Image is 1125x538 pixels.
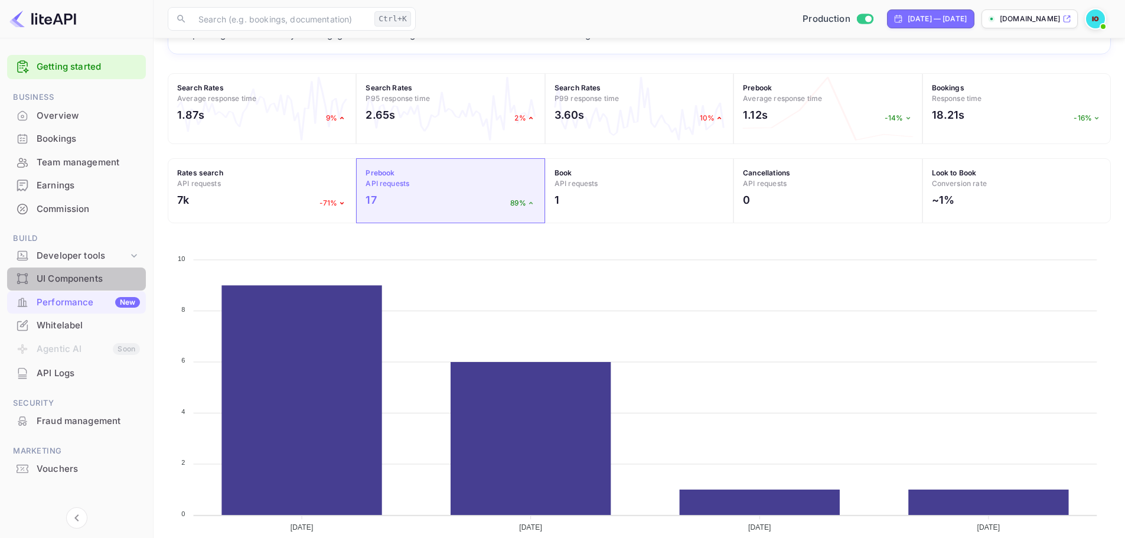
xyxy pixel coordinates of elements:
div: Overview [7,105,146,128]
div: [DATE] — [DATE] [908,14,967,24]
a: Whitelabel [7,314,146,336]
div: Commission [7,198,146,221]
span: API requests [177,179,221,188]
span: API requests [555,179,598,188]
tspan: 6 [181,357,185,364]
tspan: 4 [181,408,185,415]
tspan: 0 [181,510,185,517]
span: Build [7,232,146,245]
div: Developer tools [37,249,128,263]
div: UI Components [37,272,140,286]
h2: 17 [366,192,376,208]
strong: Search Rates [366,83,412,92]
p: -16% [1074,113,1101,123]
p: [DOMAIN_NAME] [1000,14,1060,24]
span: API requests [366,179,409,188]
div: Earnings [7,174,146,197]
tspan: [DATE] [977,523,1000,532]
div: Fraud management [7,410,146,433]
p: 10% [700,113,724,123]
button: Collapse navigation [66,507,87,529]
div: Ctrl+K [374,11,411,27]
a: Bookings [7,128,146,149]
a: Getting started [37,60,140,74]
span: Business [7,91,146,104]
span: Production [803,12,850,26]
div: API Logs [37,367,140,380]
span: Average response time [177,94,256,103]
p: 9% [326,113,347,123]
tspan: 2 [181,459,185,466]
strong: Bookings [932,83,964,92]
strong: Prebook [743,83,772,92]
strong: Prebook [366,168,394,177]
p: -71% [319,198,347,208]
p: 89% [510,198,535,208]
span: Response time [932,94,982,103]
tspan: [DATE] [748,523,771,532]
h2: 1.87s [177,107,204,123]
div: Click to change the date range period [887,9,974,28]
div: Team management [7,151,146,174]
div: Overview [37,109,140,123]
span: Marketing [7,445,146,458]
div: UI Components [7,268,146,291]
div: Team management [37,156,140,169]
span: Security [7,397,146,410]
a: PerformanceNew [7,291,146,313]
a: API Logs [7,362,146,384]
a: UI Components [7,268,146,289]
strong: Rates search [177,168,223,177]
img: LiteAPI logo [9,9,76,28]
h2: 0 [743,192,750,208]
strong: Look to Book [932,168,977,177]
div: New [115,297,140,308]
a: Fraud management [7,410,146,432]
tspan: [DATE] [519,523,542,532]
div: Performance [37,296,140,309]
h2: 1 [555,192,559,208]
a: Team management [7,151,146,173]
h2: 18.21s [932,107,965,123]
h2: ~1% [932,192,954,208]
a: Earnings [7,174,146,196]
strong: Search Rates [177,83,224,92]
strong: Cancellations [743,168,790,177]
div: Getting started [7,55,146,79]
h2: 3.60s [555,107,585,123]
h2: 2.65s [366,107,395,123]
a: Commission [7,198,146,220]
div: Vouchers [7,458,146,481]
span: Conversion rate [932,179,987,188]
div: Bookings [37,132,140,146]
div: Developer tools [7,246,146,266]
tspan: 8 [181,306,185,313]
tspan: 10 [178,255,185,262]
div: Whitelabel [37,319,140,332]
div: Whitelabel [7,314,146,337]
tspan: [DATE] [291,523,314,532]
span: Average response time [743,94,822,103]
div: Vouchers [37,462,140,476]
a: Overview [7,105,146,126]
strong: Book [555,168,572,177]
span: API requests [743,179,787,188]
h2: 1.12s [743,107,768,123]
h2: 7k [177,192,189,208]
a: Vouchers [7,458,146,480]
p: 2% [514,113,535,123]
strong: Search Rates [555,83,601,92]
div: Fraud management [37,415,140,428]
div: Earnings [37,179,140,193]
span: P95 response time [366,94,430,103]
img: Ivan Orlov [1086,9,1105,28]
input: Search (e.g. bookings, documentation) [191,7,370,31]
div: PerformanceNew [7,291,146,314]
div: API Logs [7,362,146,385]
p: -14% [885,113,913,123]
div: Commission [37,203,140,216]
div: Bookings [7,128,146,151]
div: Switch to Sandbox mode [798,12,878,26]
span: P99 response time [555,94,619,103]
